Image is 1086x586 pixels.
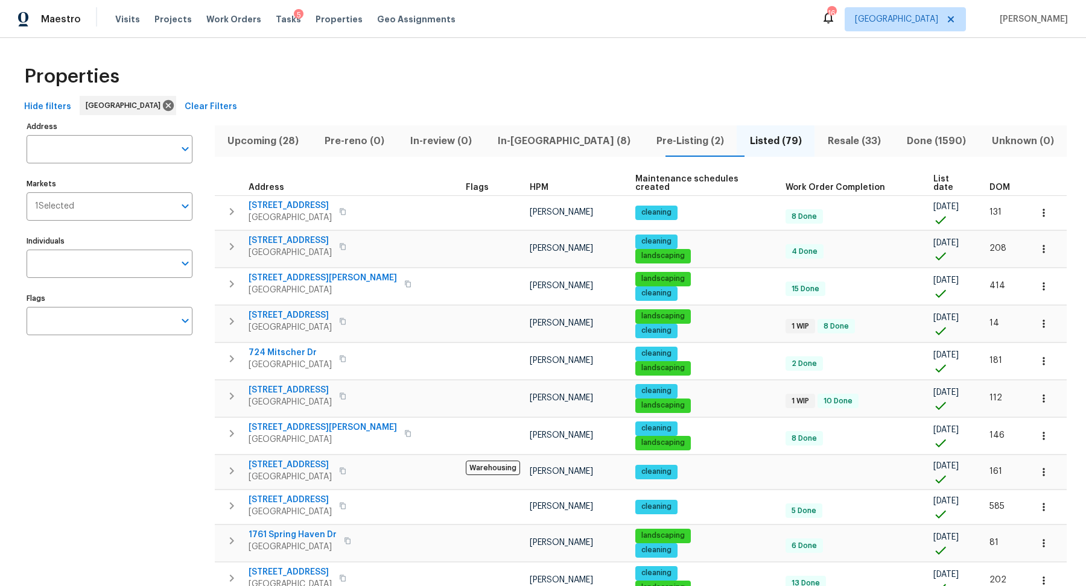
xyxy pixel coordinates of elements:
[933,313,959,322] span: [DATE]
[249,235,332,247] span: [STREET_ADDRESS]
[989,538,999,547] span: 81
[637,311,690,321] span: landscaping
[855,13,938,25] span: [GEOGRAPHIC_DATA]
[637,251,690,261] span: landscaping
[185,99,237,115] span: Clear Filters
[466,183,489,192] span: Flags
[786,183,885,192] span: Work Order Completion
[787,433,822,444] span: 8 Done
[651,133,730,150] span: Pre-Listing (2)
[319,133,390,150] span: Pre-reno (0)
[177,255,194,272] button: Open
[530,467,593,476] span: [PERSON_NAME]
[637,326,676,336] span: cleaning
[177,198,194,215] button: Open
[294,9,303,21] div: 5
[249,566,332,578] span: [STREET_ADDRESS]
[249,459,332,471] span: [STREET_ADDRESS]
[466,461,520,475] span: Warehousing
[249,272,397,284] span: [STREET_ADDRESS][PERSON_NAME]
[249,212,332,224] span: [GEOGRAPHIC_DATA]
[637,438,690,448] span: landscaping
[637,400,690,411] span: landscaping
[41,13,81,25] span: Maestro
[637,288,676,298] span: cleaning
[637,236,676,247] span: cleaning
[787,247,822,257] span: 4 Done
[787,359,822,369] span: 2 Done
[249,309,332,321] span: [STREET_ADDRESS]
[933,388,959,397] span: [DATE]
[933,276,959,285] span: [DATE]
[637,348,676,359] span: cleaning
[249,284,397,296] span: [GEOGRAPHIC_DATA]
[24,71,119,83] span: Properties
[19,96,76,118] button: Hide filters
[530,538,593,547] span: [PERSON_NAME]
[827,7,836,19] div: 16
[637,386,676,396] span: cleaning
[249,433,397,446] span: [GEOGRAPHIC_DATA]
[787,212,822,222] span: 8 Done
[989,319,999,327] span: 14
[377,13,456,25] span: Geo Assignments
[24,99,71,115] span: Hide filters
[989,576,1006,584] span: 202
[530,282,593,290] span: [PERSON_NAME]
[787,284,824,294] span: 15 Done
[637,363,690,373] span: landscaping
[530,208,593,216] span: [PERSON_NAME]
[180,96,242,118] button: Clear Filters
[27,238,192,245] label: Individuals
[787,396,814,406] span: 1 WIP
[822,133,886,150] span: Resale (33)
[637,274,690,284] span: landscaping
[492,133,637,150] span: In-[GEOGRAPHIC_DATA] (8)
[637,568,676,578] span: cleaning
[249,421,397,433] span: [STREET_ADDRESS][PERSON_NAME]
[819,321,854,332] span: 8 Done
[933,462,959,470] span: [DATE]
[249,396,332,408] span: [GEOGRAPHIC_DATA]
[35,201,74,212] span: 1 Selected
[989,244,1006,253] span: 208
[933,175,969,192] span: List date
[530,576,593,584] span: [PERSON_NAME]
[989,183,1010,192] span: DOM
[989,431,1005,439] span: 146
[27,123,192,130] label: Address
[249,321,332,333] span: [GEOGRAPHIC_DATA]
[933,239,959,247] span: [DATE]
[249,183,284,192] span: Address
[933,533,959,541] span: [DATE]
[27,295,192,302] label: Flags
[933,203,959,211] span: [DATE]
[933,570,959,579] span: [DATE]
[249,529,337,541] span: 1761 Spring Haven Dr
[819,396,857,406] span: 10 Done
[530,183,548,192] span: HPM
[901,133,971,150] span: Done (1590)
[989,356,1002,365] span: 181
[530,431,593,439] span: [PERSON_NAME]
[222,133,305,150] span: Upcoming (28)
[787,321,814,332] span: 1 WIP
[249,347,332,359] span: 724 Mitscher Dr
[787,541,822,551] span: 6 Done
[989,467,1002,476] span: 161
[744,133,807,150] span: Listed (79)
[249,494,332,506] span: [STREET_ADDRESS]
[787,506,821,516] span: 5 Done
[530,356,593,365] span: [PERSON_NAME]
[115,13,140,25] span: Visits
[206,13,261,25] span: Work Orders
[154,13,192,25] span: Projects
[989,502,1005,511] span: 585
[995,13,1068,25] span: [PERSON_NAME]
[249,541,337,553] span: [GEOGRAPHIC_DATA]
[989,394,1002,402] span: 112
[637,207,676,218] span: cleaning
[249,471,332,483] span: [GEOGRAPHIC_DATA]
[177,140,194,157] button: Open
[637,423,676,433] span: cleaning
